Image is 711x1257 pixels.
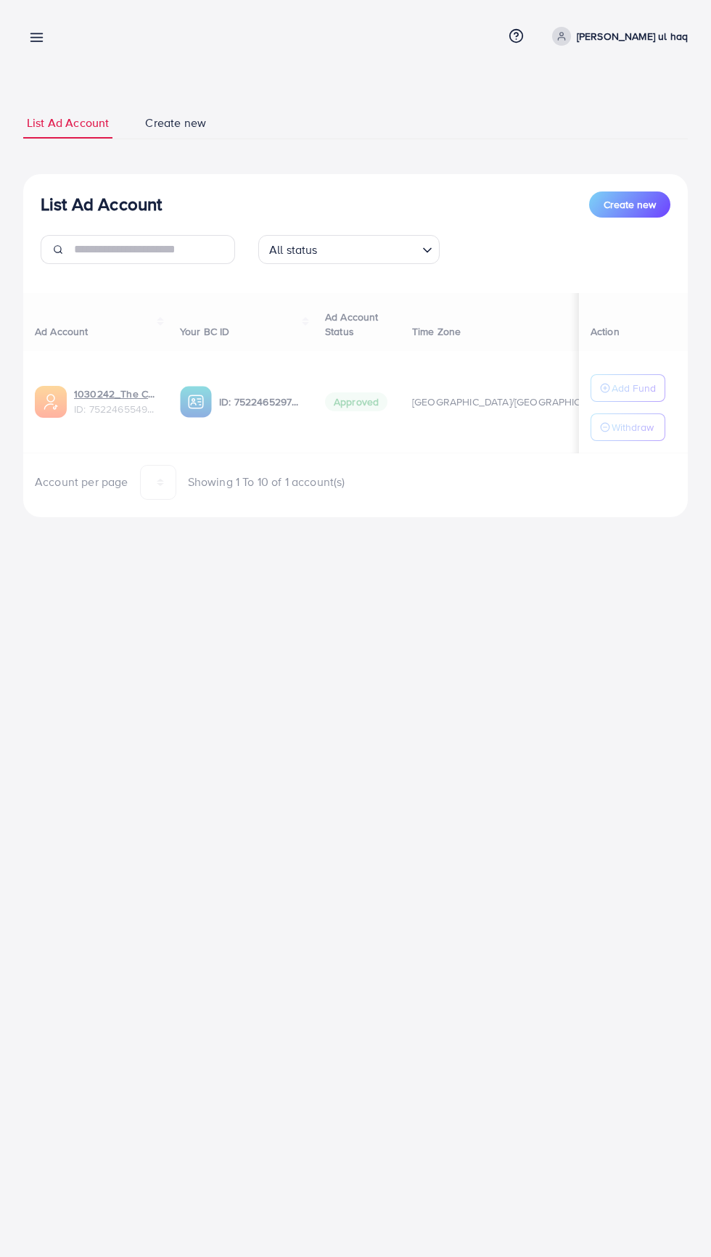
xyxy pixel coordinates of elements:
span: All status [266,239,321,260]
div: Search for option [258,235,440,264]
input: Search for option [322,236,416,260]
span: List Ad Account [27,115,109,131]
button: Create new [589,191,670,218]
h3: List Ad Account [41,194,162,215]
p: [PERSON_NAME] ul haq [577,28,688,45]
span: Create new [145,115,206,131]
a: [PERSON_NAME] ul haq [546,27,688,46]
span: Create new [604,197,656,212]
